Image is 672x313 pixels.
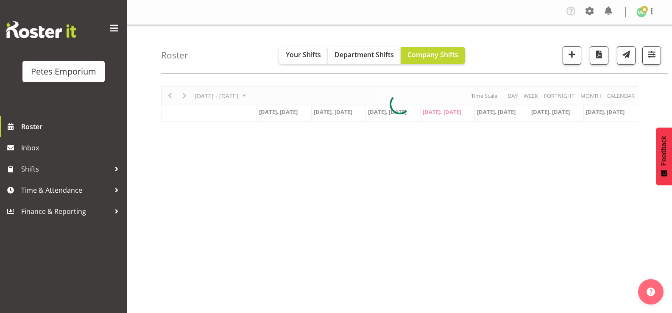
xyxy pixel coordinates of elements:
span: Company Shifts [407,50,458,59]
button: Feedback - Show survey [656,127,672,185]
span: Finance & Reporting [21,205,110,218]
button: Your Shifts [279,47,328,64]
button: Download a PDF of the roster according to the set date range. [590,46,608,65]
span: Inbox [21,141,123,154]
h4: Roster [161,50,188,60]
img: help-xxl-2.png [647,288,655,296]
span: Feedback [660,136,668,166]
span: Roster [21,120,123,133]
span: Your Shifts [286,50,321,59]
button: Add a new shift [563,46,581,65]
img: Rosterit website logo [6,21,76,38]
button: Send a list of all shifts for the selected filtered period to all rostered employees. [617,46,636,65]
button: Filter Shifts [642,46,661,65]
span: Department Shifts [335,50,394,59]
div: Petes Emporium [31,65,96,78]
img: melissa-cowen2635.jpg [636,7,647,17]
button: Department Shifts [328,47,401,64]
span: Shifts [21,163,110,175]
span: Time & Attendance [21,184,110,197]
button: Company Shifts [401,47,465,64]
